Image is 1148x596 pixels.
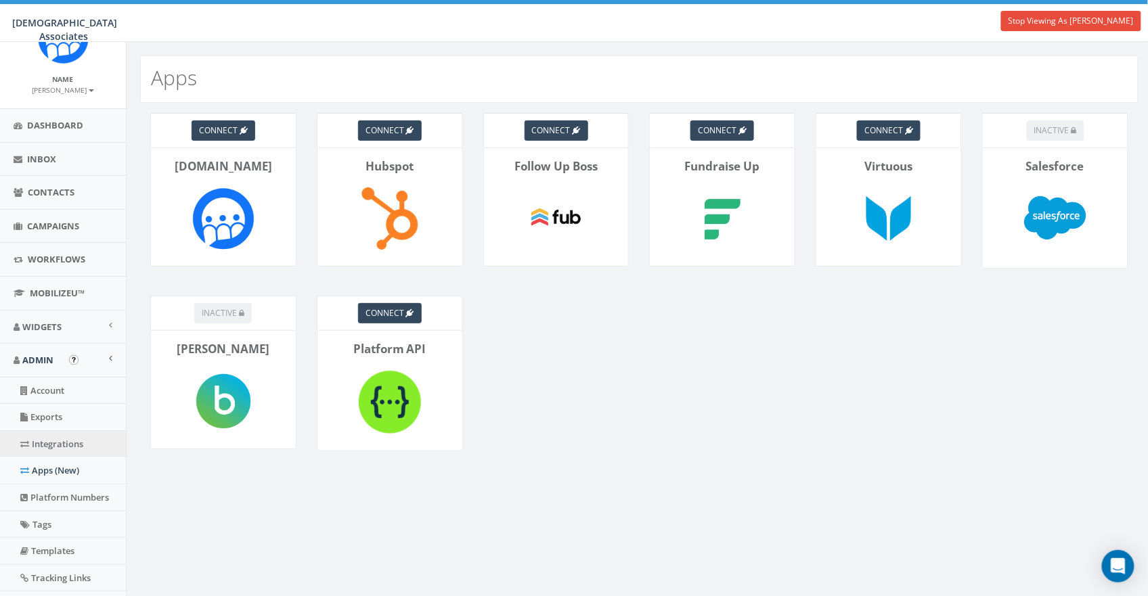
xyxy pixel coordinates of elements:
[660,158,785,175] p: Fundraise Up
[358,303,422,323] a: connect
[202,307,237,319] span: inactive
[27,220,79,232] span: Campaigns
[22,321,62,333] span: Widgets
[1102,550,1134,582] div: Open Intercom Messenger
[186,364,261,438] img: Blackbaud-logo
[22,354,53,366] span: Admin
[353,181,427,256] img: Hubspot-logo
[353,364,427,440] img: Platform API-logo
[690,120,754,141] a: connect
[28,253,85,265] span: Workflows
[328,341,452,357] p: Platform API
[698,124,736,136] span: connect
[857,120,921,141] a: connect
[1027,120,1084,141] button: inactive
[53,74,74,84] small: Name
[864,124,903,136] span: connect
[366,124,404,136] span: connect
[186,181,261,256] img: Rally.so-logo
[28,186,74,198] span: Contacts
[1001,11,1141,31] a: Stop Viewing As [PERSON_NAME]
[993,158,1118,175] p: Salesforce
[358,120,422,141] a: connect
[518,181,593,256] img: Follow Up Boss-logo
[366,307,404,319] span: connect
[151,66,197,89] h2: Apps
[494,158,619,175] p: Follow Up Boss
[328,158,452,175] p: Hubspot
[525,120,588,141] a: connect
[194,303,252,323] button: inactive
[685,181,759,256] img: Fundraise Up-logo
[192,120,255,141] a: connect
[27,119,83,131] span: Dashboard
[1018,181,1092,258] img: Salesforce-logo
[27,153,56,165] span: Inbox
[852,181,926,256] img: Virtuous-logo
[161,341,286,357] p: [PERSON_NAME]
[69,355,79,365] button: Open In-App Guide
[12,16,117,43] span: [DEMOGRAPHIC_DATA] Associates
[161,158,286,175] p: [DOMAIN_NAME]
[1034,124,1069,136] span: inactive
[30,287,85,299] span: MobilizeU™
[826,158,951,175] p: Virtuous
[32,83,94,95] a: [PERSON_NAME]
[199,124,238,136] span: connect
[532,124,571,136] span: connect
[32,85,94,95] small: [PERSON_NAME]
